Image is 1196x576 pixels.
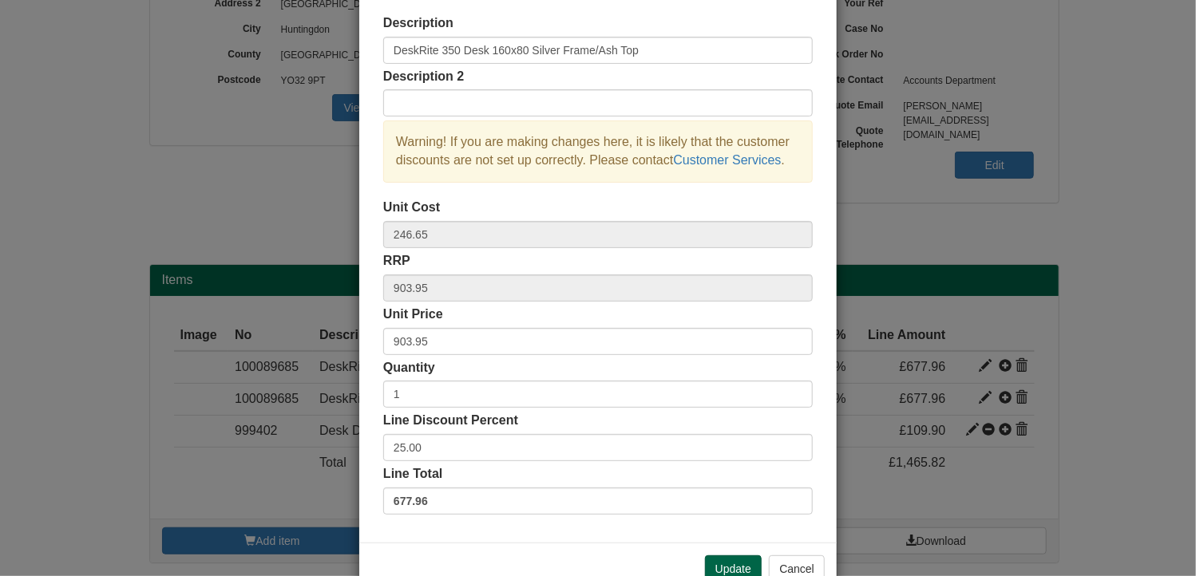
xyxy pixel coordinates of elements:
label: Quantity [383,359,435,377]
label: Unit Price [383,306,443,324]
label: Unit Cost [383,199,440,217]
label: RRP [383,252,410,270]
label: 677.96 [383,487,813,515]
label: Description [383,14,453,33]
a: Customer Services [673,153,781,167]
label: Line Discount Percent [383,412,518,430]
div: Warning! If you are making changes here, it is likely that the customer discounts are not set up ... [383,120,813,183]
label: Description 2 [383,68,464,86]
label: Line Total [383,465,442,483]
